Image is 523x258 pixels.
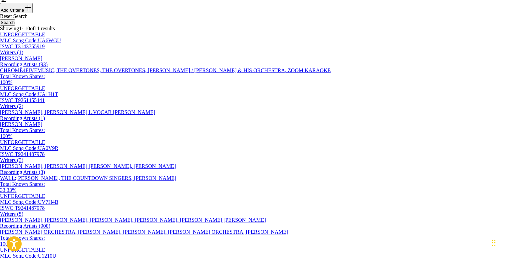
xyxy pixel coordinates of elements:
[24,4,32,12] img: 9d2ae6d4665cec9f34b9.svg
[490,226,523,258] iframe: Chat Widget
[38,199,58,205] span: UV7H4B
[15,44,45,49] span: T3143755919
[15,205,45,211] span: T9241487978
[38,91,58,97] span: UA1H1T
[492,233,496,253] div: Drag
[38,38,61,43] span: UA6WGU
[15,151,45,157] span: T9241487978
[15,97,45,103] span: T9261455441
[38,145,58,151] span: UA0V9R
